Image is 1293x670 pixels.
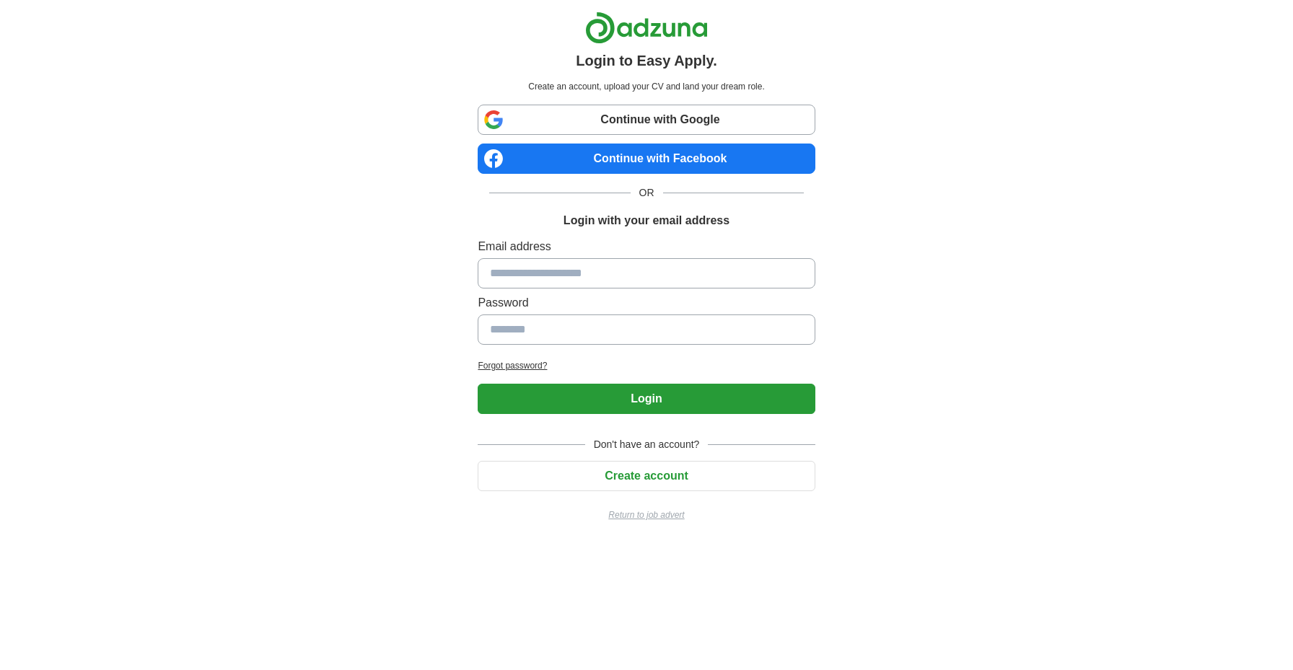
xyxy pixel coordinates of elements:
span: OR [631,185,663,200]
a: Create account [478,470,815,482]
button: Login [478,384,815,414]
a: Return to job advert [478,508,815,521]
p: Create an account, upload your CV and land your dream role. [481,80,812,93]
a: Continue with Google [478,105,815,135]
span: Don't have an account? [585,437,709,452]
a: Continue with Facebook [478,144,815,174]
button: Create account [478,461,815,491]
label: Password [478,294,815,312]
a: Forgot password? [478,359,815,372]
img: Adzuna logo [585,12,708,44]
h1: Login to Easy Apply. [576,50,717,71]
h1: Login with your email address [564,212,729,229]
label: Email address [478,238,815,255]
